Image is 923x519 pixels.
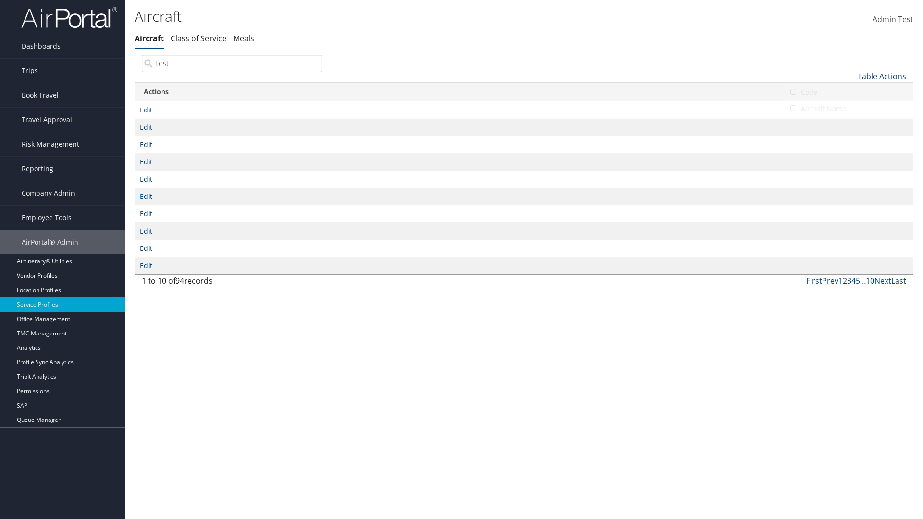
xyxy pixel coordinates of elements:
[786,100,913,117] a: Aircraft Name
[22,59,38,83] span: Trips
[22,230,78,254] span: AirPortal® Admin
[21,6,117,29] img: airportal-logo.png
[22,132,79,156] span: Risk Management
[22,181,75,205] span: Company Admin
[22,83,59,107] span: Book Travel
[22,206,72,230] span: Employee Tools
[22,108,72,132] span: Travel Approval
[22,34,61,58] span: Dashboards
[786,84,913,100] a: Code
[22,157,53,181] span: Reporting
